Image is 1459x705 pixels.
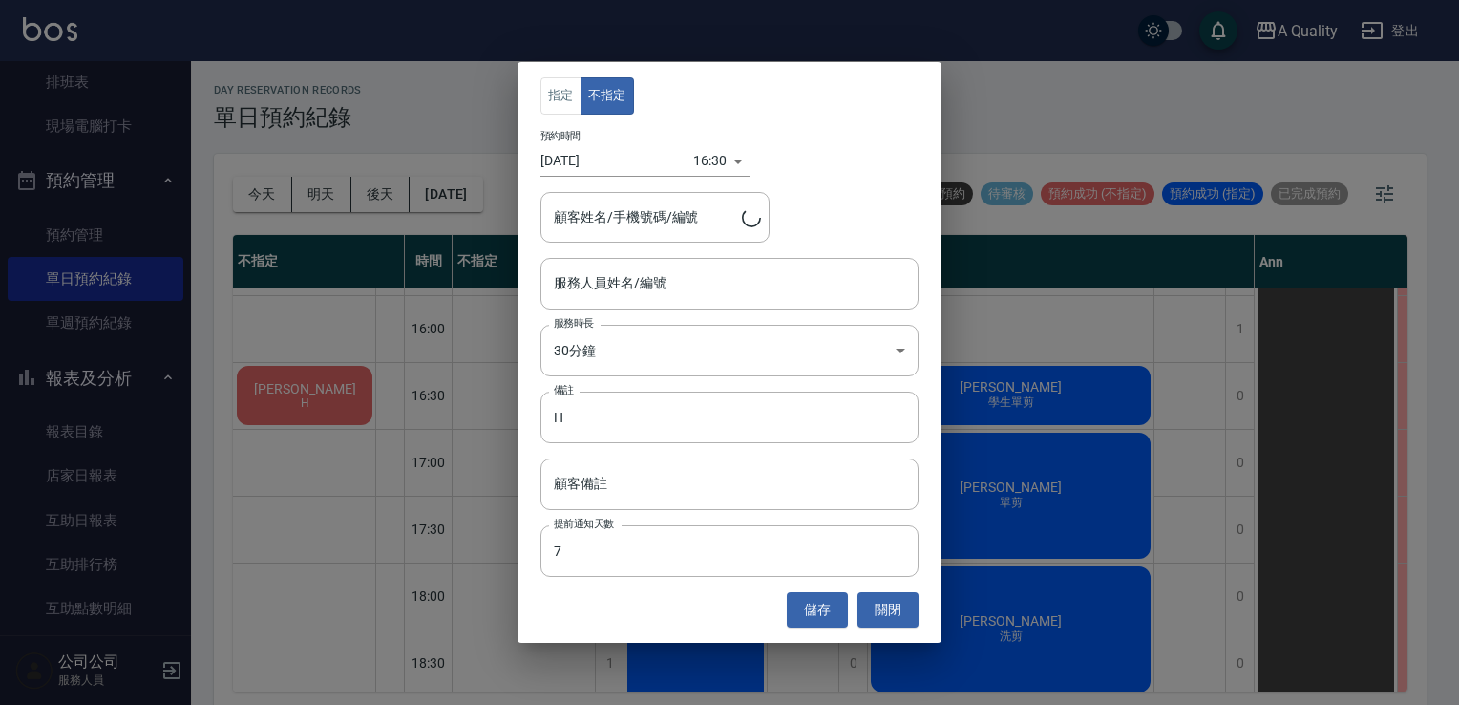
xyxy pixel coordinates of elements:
div: 16:30 [693,145,727,177]
label: 服務時長 [554,316,594,331]
label: 預約時間 [540,129,581,143]
div: 30分鐘 [540,325,919,376]
button: 不指定 [581,77,634,115]
button: 儲存 [787,592,848,628]
label: 備註 [554,383,574,397]
button: 指定 [540,77,581,115]
input: Choose date, selected date is 2025-08-14 [540,145,693,177]
label: 提前通知天數 [554,517,614,531]
button: 關閉 [857,592,919,628]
